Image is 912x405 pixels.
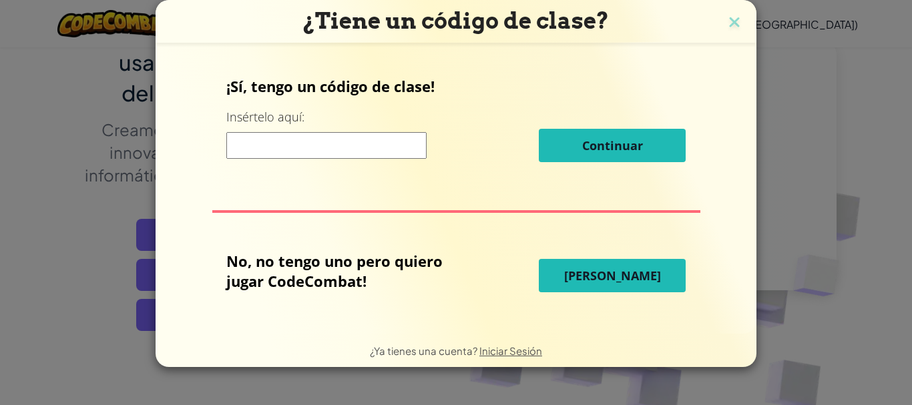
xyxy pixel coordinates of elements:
span: ¿Ya tienes una cuenta? [370,344,479,357]
button: [PERSON_NAME] [539,259,686,292]
span: ¿Tiene un código de clase? [303,7,609,34]
a: Iniciar Sesión [479,344,542,357]
img: close icon [726,13,743,33]
span: Continuar [582,137,643,153]
p: ¡Sí, tengo un código de clase! [226,76,686,96]
span: [PERSON_NAME] [564,268,661,284]
p: No, no tengo uno pero quiero jugar CodeCombat! [226,251,472,291]
label: Insértelo aquí: [226,109,304,125]
button: Continuar [539,129,686,162]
